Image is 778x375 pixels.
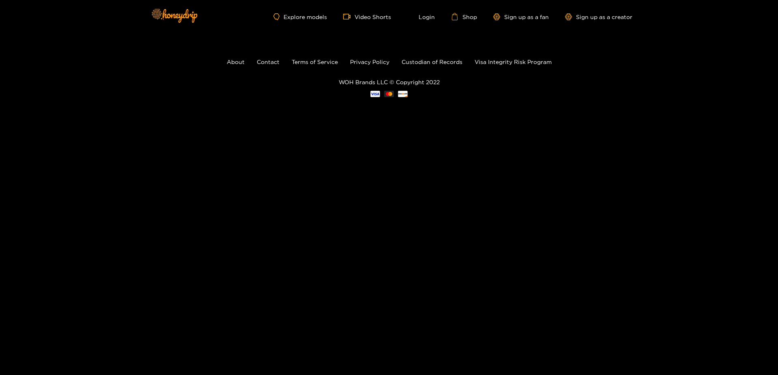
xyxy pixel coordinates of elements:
[257,59,279,65] a: Contact
[402,59,462,65] a: Custodian of Records
[493,13,549,20] a: Sign up as a fan
[451,13,477,20] a: Shop
[273,13,327,20] a: Explore models
[475,59,552,65] a: Visa Integrity Risk Program
[343,13,355,20] span: video-camera
[407,13,435,20] a: Login
[227,59,245,65] a: About
[292,59,338,65] a: Terms of Service
[565,13,632,20] a: Sign up as a creator
[343,13,391,20] a: Video Shorts
[350,59,389,65] a: Privacy Policy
